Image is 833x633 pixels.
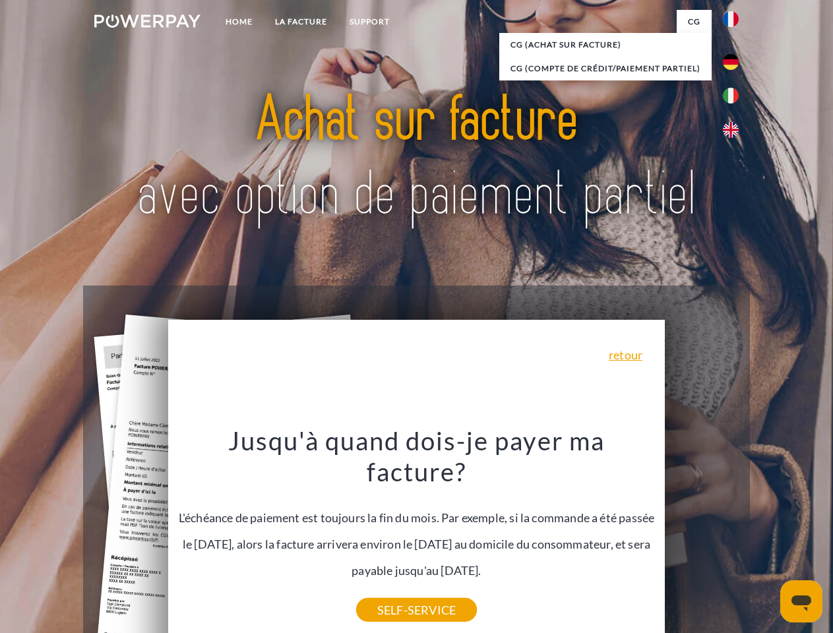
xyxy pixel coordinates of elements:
[609,349,642,361] a: retour
[677,10,712,34] a: CG
[94,15,201,28] img: logo-powerpay-white.svg
[264,10,338,34] a: LA FACTURE
[723,88,739,104] img: it
[214,10,264,34] a: Home
[126,63,707,253] img: title-powerpay_fr.svg
[176,425,658,488] h3: Jusqu'à quand dois-je payer ma facture?
[176,425,658,610] div: L'échéance de paiement est toujours la fin du mois. Par exemple, si la commande a été passée le [...
[723,122,739,138] img: en
[356,598,477,622] a: SELF-SERVICE
[723,11,739,27] img: fr
[338,10,401,34] a: Support
[780,580,822,622] iframe: Bouton de lancement de la fenêtre de messagerie
[499,57,712,80] a: CG (Compte de crédit/paiement partiel)
[723,54,739,70] img: de
[499,33,712,57] a: CG (achat sur facture)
